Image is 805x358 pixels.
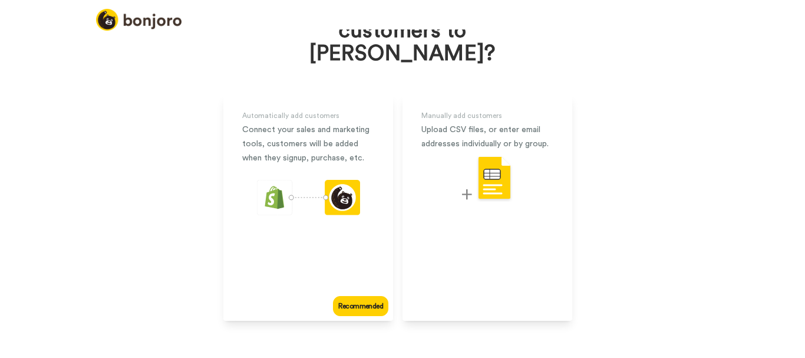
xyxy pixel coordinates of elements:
div: Automatically add customers [242,109,374,123]
img: logo_full.png [96,9,182,31]
div: Manually add customers [421,109,553,123]
div: Connect your sales and marketing tools, customers will be added when they signup, purchase, etc. [242,123,374,165]
img: csv-upload.svg [462,156,513,202]
div: animation [257,180,360,219]
div: Recommended [333,296,388,316]
div: Upload CSV files, or enter email addresses individually or by group. [421,123,553,151]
